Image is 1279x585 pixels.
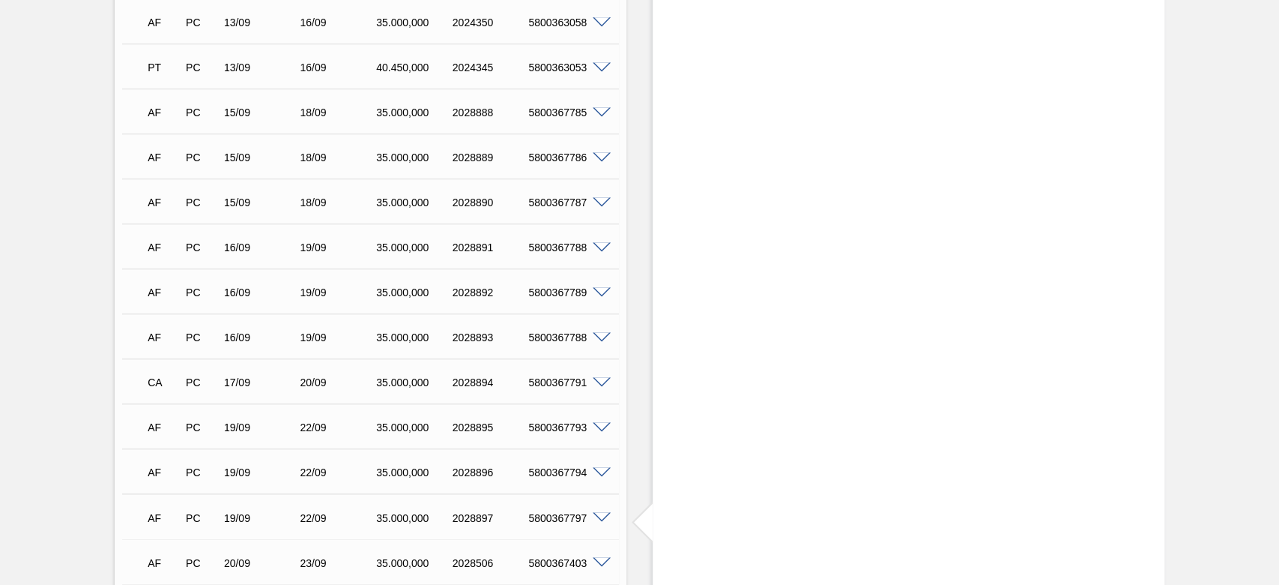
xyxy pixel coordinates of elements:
div: 2028896 [449,466,533,478]
div: 5800367797 [524,511,609,523]
div: 35.000,000 [372,331,457,343]
div: 35.000,000 [372,151,457,163]
div: 5800367794 [524,466,609,478]
p: AF [148,286,179,298]
div: Pedido de Compra [182,61,221,73]
div: 35.000,000 [372,16,457,28]
div: 35.000,000 [372,466,457,478]
div: 5800367788 [524,241,609,253]
div: Pedido de Compra [182,421,221,433]
div: Aguardando Faturamento [144,231,183,264]
div: 19/09/2025 [220,421,305,433]
p: AF [148,241,179,253]
div: Pedido de Compra [182,511,221,523]
div: 13/09/2025 [220,16,305,28]
div: Aguardando Faturamento [144,96,183,129]
div: Aguardando Faturamento [144,276,183,309]
div: Aguardando Faturamento [144,501,183,534]
div: 5800367403 [524,556,609,568]
div: 2028891 [449,241,533,253]
div: 2028890 [449,196,533,208]
div: 5800367787 [524,196,609,208]
div: 5800367785 [524,106,609,118]
div: 16/09/2025 [296,16,381,28]
div: Aguardando Faturamento [144,456,183,489]
div: 16/09/2025 [296,61,381,73]
div: Pedido de Compra [182,376,221,388]
div: 19/09/2025 [296,241,381,253]
div: 22/09/2025 [296,466,381,478]
div: 35.000,000 [372,421,457,433]
div: 20/09/2025 [296,376,381,388]
p: AF [148,466,179,478]
div: 2028893 [449,331,533,343]
div: 22/09/2025 [296,511,381,523]
div: 35.000,000 [372,106,457,118]
div: Pedido de Compra [182,286,221,298]
div: 20/09/2025 [220,556,305,568]
div: 5800367791 [524,376,609,388]
div: 5800367789 [524,286,609,298]
p: AF [148,16,179,28]
div: 2028894 [449,376,533,388]
div: 35.000,000 [372,286,457,298]
div: Pedido de Compra [182,151,221,163]
div: Aguardando Faturamento [144,411,183,444]
div: 2028892 [449,286,533,298]
div: Pedido de Compra [182,466,221,478]
p: AF [148,331,179,343]
div: 5800367788 [524,331,609,343]
div: 16/09/2025 [220,331,305,343]
div: 5800363058 [524,16,609,28]
div: 19/09/2025 [220,466,305,478]
div: 35.000,000 [372,196,457,208]
div: 19/09/2025 [296,331,381,343]
div: 2028506 [449,556,533,568]
div: Pedido de Compra [182,196,221,208]
div: Cancelado [144,366,183,399]
div: Pedido em Trânsito [144,51,183,84]
div: Aguardando Faturamento [144,141,183,174]
div: 2028895 [449,421,533,433]
div: 40.450,000 [372,61,457,73]
div: 18/09/2025 [296,151,381,163]
div: Aguardando Faturamento [144,186,183,219]
div: Pedido de Compra [182,241,221,253]
div: Pedido de Compra [182,16,221,28]
div: 23/09/2025 [296,556,381,568]
div: 35.000,000 [372,556,457,568]
p: AF [148,556,179,568]
div: 2028889 [449,151,533,163]
div: 17/09/2025 [220,376,305,388]
div: 2024350 [449,16,533,28]
div: 13/09/2025 [220,61,305,73]
div: 19/09/2025 [296,286,381,298]
div: Aguardando Faturamento [144,546,183,579]
div: Aguardando Faturamento [144,321,183,354]
div: 5800363053 [524,61,609,73]
div: 5800367793 [524,421,609,433]
div: 18/09/2025 [296,106,381,118]
div: Aguardando Faturamento [144,6,183,39]
p: AF [148,511,179,523]
div: 35.000,000 [372,511,457,523]
p: AF [148,106,179,118]
div: 2028888 [449,106,533,118]
div: Pedido de Compra [182,556,221,568]
p: AF [148,196,179,208]
p: CA [148,376,179,388]
p: PT [148,61,179,73]
div: 15/09/2025 [220,196,305,208]
div: 5800367786 [524,151,609,163]
div: 15/09/2025 [220,151,305,163]
div: Pedido de Compra [182,106,221,118]
div: 35.000,000 [372,376,457,388]
div: 16/09/2025 [220,286,305,298]
div: 15/09/2025 [220,106,305,118]
div: 35.000,000 [372,241,457,253]
div: 2028897 [449,511,533,523]
div: Pedido de Compra [182,331,221,343]
div: 19/09/2025 [220,511,305,523]
div: 22/09/2025 [296,421,381,433]
div: 16/09/2025 [220,241,305,253]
